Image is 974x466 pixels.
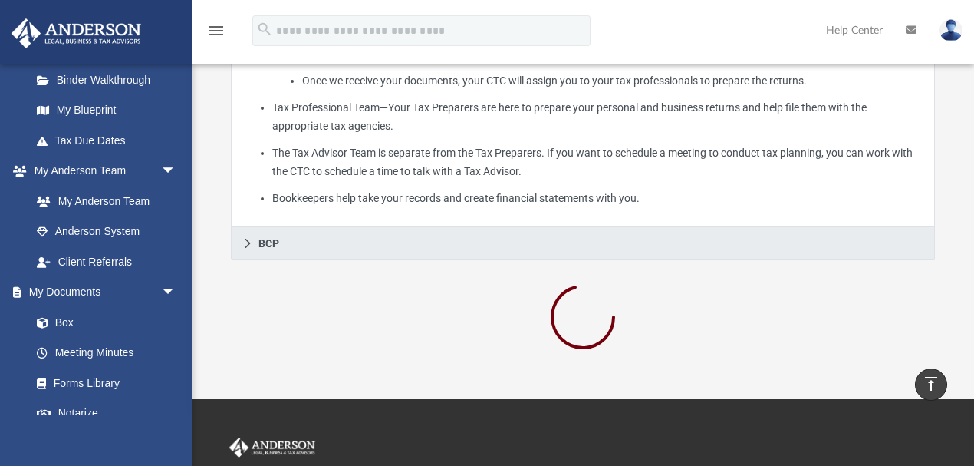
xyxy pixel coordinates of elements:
a: Forms Library [21,368,184,398]
li: Tax Professional Team—Your Tax Preparers are here to prepare your personal and business returns a... [272,98,923,136]
i: search [256,21,273,38]
a: Notarize [21,398,192,429]
li: The Tax Advisor Team is separate from the Tax Preparers. If you want to schedule a meeting to con... [272,144,923,181]
a: Box [21,307,184,338]
img: User Pic [939,19,962,41]
a: BCP [231,227,935,260]
a: vertical_align_top [915,369,947,401]
i: vertical_align_top [922,375,940,393]
img: Anderson Advisors Platinum Portal [226,438,318,458]
span: arrow_drop_down [161,156,192,187]
a: My Blueprint [21,95,192,126]
img: Anderson Advisors Platinum Portal [7,18,146,48]
a: My Anderson Teamarrow_drop_down [11,156,192,187]
a: menu [207,29,225,40]
span: BCP [258,238,279,249]
a: Binder Walkthrough [21,64,199,95]
i: menu [207,21,225,40]
li: Once we receive your documents, your CTC will assign you to your tax professionals to prepare the... [302,71,923,91]
a: My Documentsarrow_drop_down [11,277,192,308]
li: Bookkeepers help take your records and create financial statements with you. [272,189,923,208]
a: Meeting Minutes [21,338,192,369]
a: My Anderson Team [21,186,184,216]
a: Anderson System [21,216,192,247]
a: Client Referrals [21,246,192,277]
a: Tax Due Dates [21,125,199,156]
span: arrow_drop_down [161,277,192,309]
